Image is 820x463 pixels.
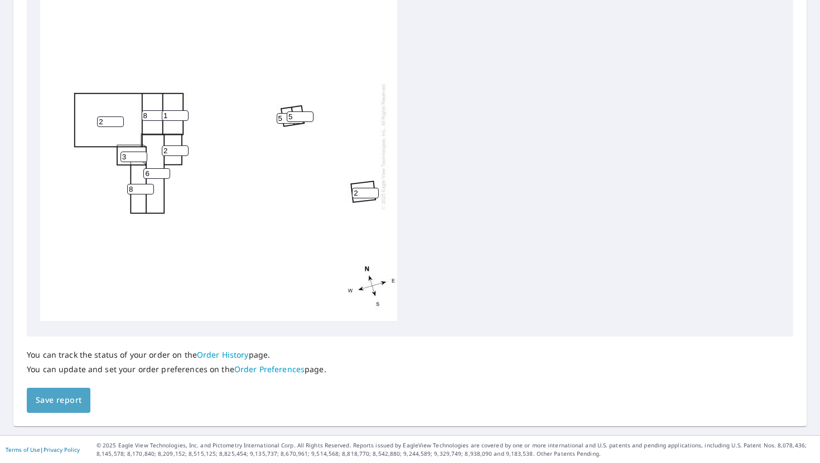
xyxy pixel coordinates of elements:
p: You can track the status of your order on the page. [27,350,326,360]
button: Save report [27,388,90,413]
a: Order Preferences [234,364,305,374]
p: © 2025 Eagle View Technologies, Inc. and Pictometry International Corp. All Rights Reserved. Repo... [97,441,814,458]
a: Privacy Policy [44,446,80,454]
p: You can update and set your order preferences on the page. [27,364,326,374]
span: Save report [36,393,81,407]
a: Order History [197,349,249,360]
a: Terms of Use [6,446,40,454]
p: | [6,446,80,453]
